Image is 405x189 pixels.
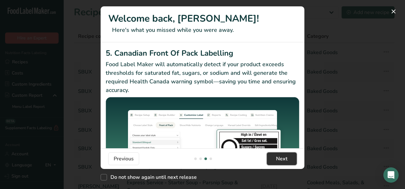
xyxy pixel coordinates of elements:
[108,26,297,34] p: Here's what you missed while you were away.
[107,174,197,180] span: Do not show again until next release
[106,60,299,94] p: Food Label Maker will automatically detect if your product exceeds thresholds for saturated fat, ...
[114,155,134,163] span: Previous
[106,97,299,170] img: Canadian Front Of Pack Labelling
[276,155,288,163] span: Next
[108,152,139,165] button: Previous
[108,11,297,26] h1: Welcome back, [PERSON_NAME]!
[106,47,299,59] h2: 5. Canadian Front Of Pack Labelling
[383,167,399,183] div: Open Intercom Messenger
[267,152,297,165] button: Next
